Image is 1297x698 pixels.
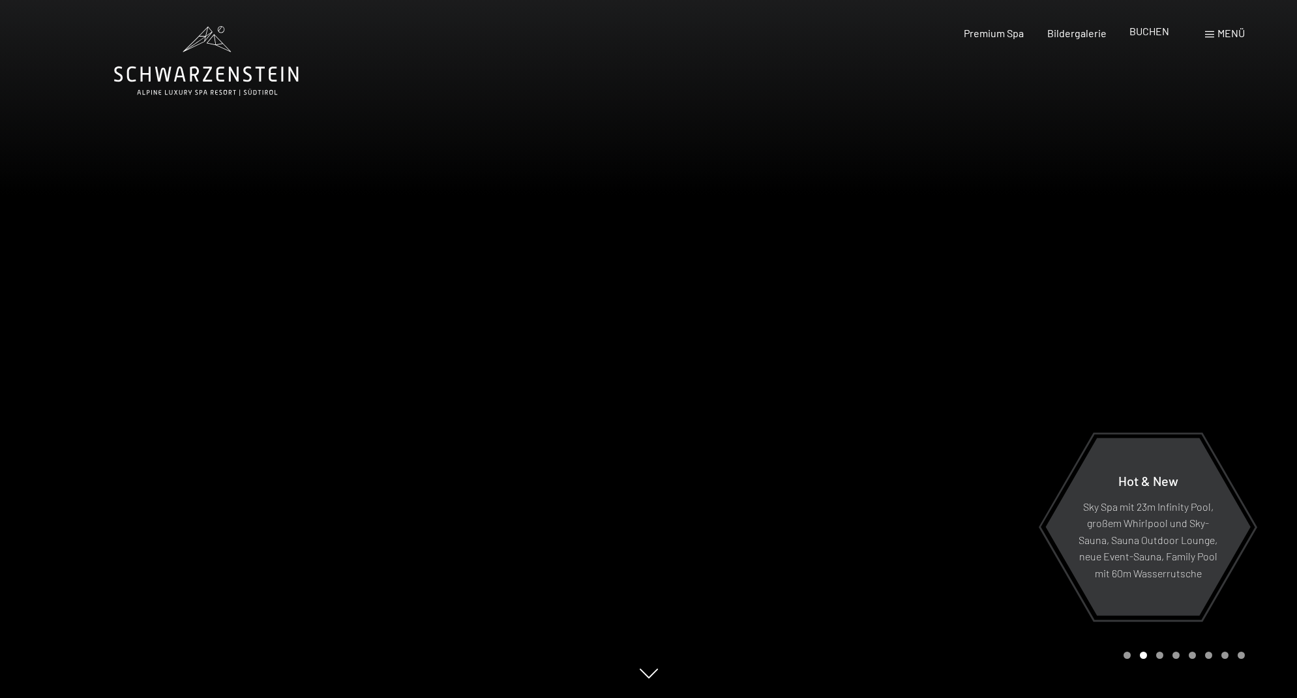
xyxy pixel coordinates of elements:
[1238,652,1245,659] div: Carousel Page 8
[1119,652,1245,659] div: Carousel Pagination
[1129,25,1169,37] a: BUCHEN
[1172,652,1180,659] div: Carousel Page 4
[1047,27,1107,39] a: Bildergalerie
[1205,652,1212,659] div: Carousel Page 6
[1217,27,1245,39] span: Menü
[1189,652,1196,659] div: Carousel Page 5
[1156,652,1163,659] div: Carousel Page 3
[1077,498,1219,581] p: Sky Spa mit 23m Infinity Pool, großem Whirlpool und Sky-Sauna, Sauna Outdoor Lounge, neue Event-S...
[1045,437,1251,616] a: Hot & New Sky Spa mit 23m Infinity Pool, großem Whirlpool und Sky-Sauna, Sauna Outdoor Lounge, ne...
[1221,652,1229,659] div: Carousel Page 7
[1124,652,1131,659] div: Carousel Page 1
[1140,652,1147,659] div: Carousel Page 2 (Current Slide)
[1118,472,1178,488] span: Hot & New
[964,27,1024,39] a: Premium Spa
